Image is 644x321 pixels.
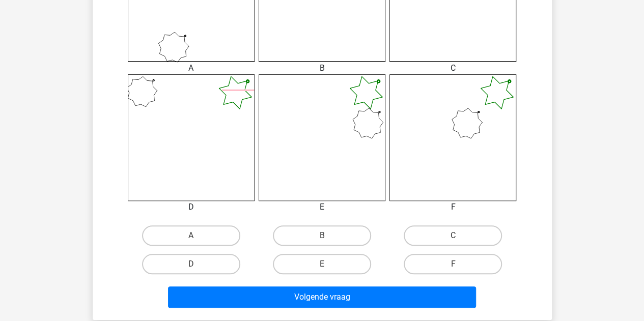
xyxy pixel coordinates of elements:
div: F [382,201,524,213]
div: E [251,201,393,213]
label: F [404,254,502,274]
label: E [273,254,371,274]
label: B [273,225,371,246]
div: A [120,62,262,74]
label: A [142,225,240,246]
div: C [382,62,524,74]
label: D [142,254,240,274]
label: C [404,225,502,246]
div: D [120,201,262,213]
div: B [251,62,393,74]
button: Volgende vraag [168,286,476,308]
